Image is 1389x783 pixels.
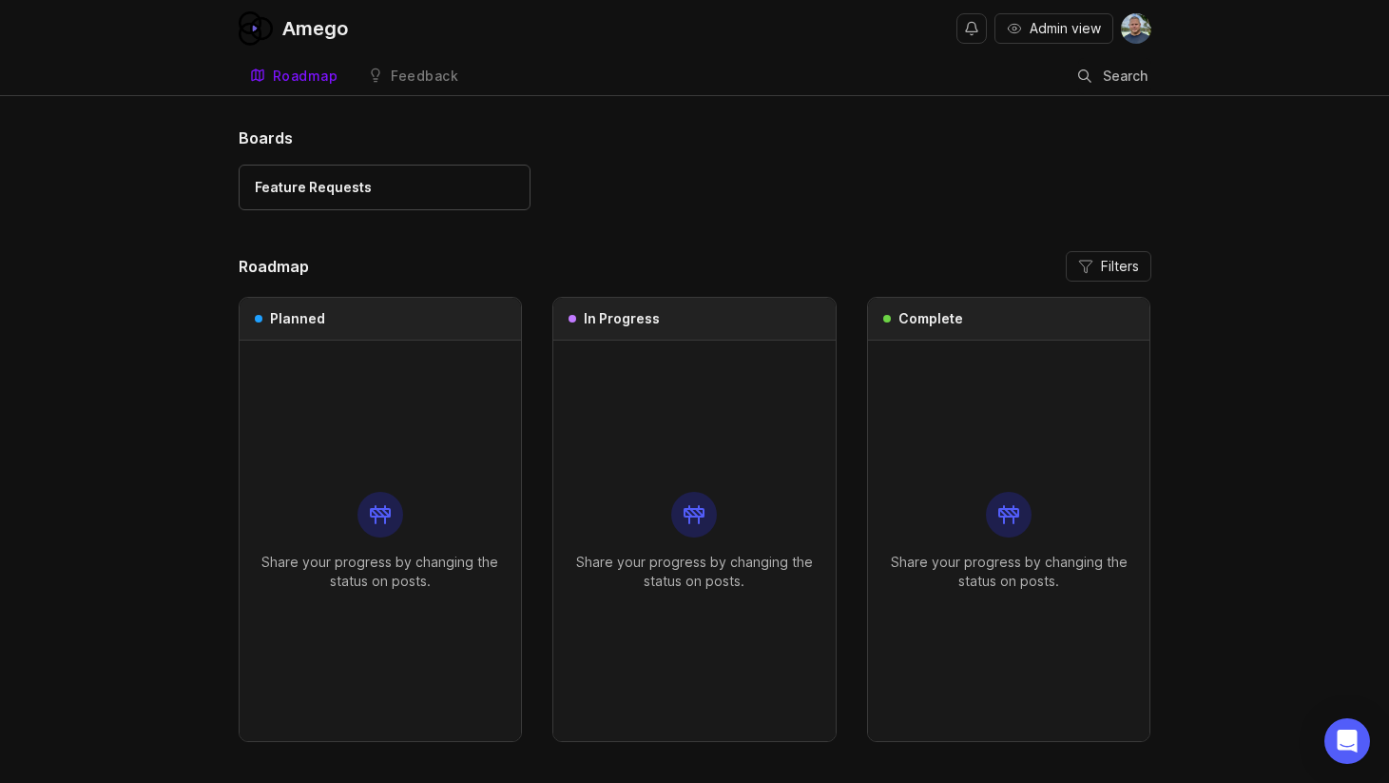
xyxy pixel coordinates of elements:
[255,553,507,591] p: Share your progress by changing the status on posts.
[898,309,963,328] h3: Complete
[1101,257,1139,276] span: Filters
[273,69,338,83] div: Roadmap
[270,309,325,328] h3: Planned
[1324,718,1370,764] div: Open Intercom Messenger
[1030,19,1101,38] span: Admin view
[239,255,309,278] h2: Roadmap
[239,127,1151,149] h1: Boards
[282,19,348,38] div: Amego
[883,553,1135,591] p: Share your progress by changing the status on posts.
[569,553,820,591] p: Share your progress by changing the status on posts.
[255,177,372,198] div: Feature Requests
[994,13,1113,44] button: Admin view
[391,69,458,83] div: Feedback
[239,165,531,210] a: Feature Requests
[956,13,987,44] button: Notifications
[357,57,470,96] a: Feedback
[584,309,660,328] h3: In Progress
[1066,251,1151,282] button: Filters
[239,11,273,46] img: Amego logo
[1121,13,1151,44] img: Scott Owens
[239,57,350,96] a: Roadmap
